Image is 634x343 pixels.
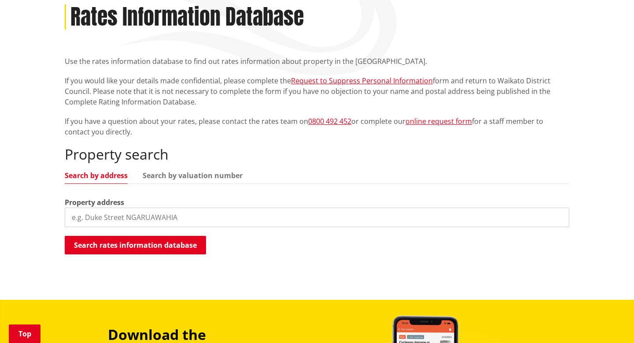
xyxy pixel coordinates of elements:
a: online request form [405,116,472,126]
p: Use the rates information database to find out rates information about property in the [GEOGRAPHI... [65,56,569,67]
h2: Property search [65,146,569,163]
a: Search by valuation number [143,172,243,179]
a: Request to Suppress Personal Information [291,76,433,86]
a: 0800 492 452 [308,116,351,126]
h1: Rates Information Database [70,4,304,30]
label: Property address [65,197,124,208]
button: Search rates information database [65,236,206,254]
a: Top [9,324,41,343]
p: If you would like your details made confidential, please complete the form and return to Waikato ... [65,75,569,107]
iframe: Messenger Launcher [593,306,625,338]
input: e.g. Duke Street NGARUAWAHIA [65,208,569,227]
a: Search by address [65,172,128,179]
p: If you have a question about your rates, please contact the rates team on or complete our for a s... [65,116,569,137]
